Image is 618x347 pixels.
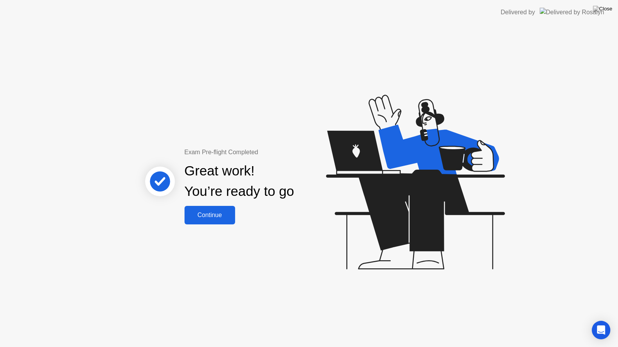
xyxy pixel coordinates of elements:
[187,212,233,219] div: Continue
[501,8,535,17] div: Delivered by
[592,321,610,339] div: Open Intercom Messenger
[593,6,612,12] img: Close
[185,206,235,224] button: Continue
[185,148,344,157] div: Exam Pre-flight Completed
[185,161,294,202] div: Great work! You’re ready to go
[540,8,604,17] img: Delivered by Rosalyn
